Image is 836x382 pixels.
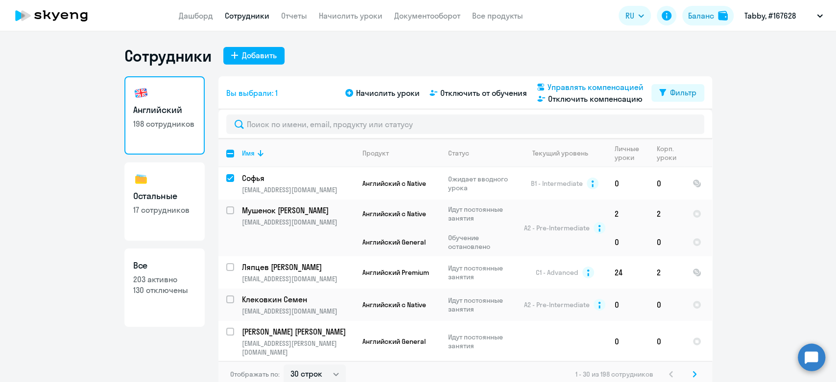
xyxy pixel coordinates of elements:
h1: Сотрудники [124,46,212,66]
a: Все продукты [472,11,523,21]
span: A2 - Pre-Intermediate [524,224,590,232]
p: Обучение остановлено [448,233,515,251]
p: [EMAIL_ADDRESS][DOMAIN_NAME] [242,274,354,283]
h3: Остальные [133,190,196,202]
a: Клековкин Семен [242,294,354,305]
div: Добавить [242,49,277,61]
td: 0 [607,321,649,362]
img: balance [718,11,728,21]
span: 1 - 30 из 198 сотрудников [575,370,653,379]
p: Ляпцев [PERSON_NAME] [242,262,353,272]
div: Личные уроки [615,144,648,162]
td: 0 [607,228,649,256]
img: english [133,85,149,101]
a: Ляпцев [PERSON_NAME] [242,262,354,272]
span: Английский Premium [362,268,429,277]
td: 2 [607,200,649,228]
span: RU [625,10,634,22]
div: Фильтр [670,87,696,98]
span: B1 - Intermediate [531,179,583,188]
a: Начислить уроки [319,11,382,21]
p: Идут постоянные занятия [448,333,515,350]
span: Английский с Native [362,179,426,188]
a: Сотрудники [225,11,269,21]
a: Остальные17 сотрудников [124,162,205,241]
span: Управлять компенсацией [548,81,644,93]
td: 2 [649,256,685,289]
div: Имя [242,149,255,157]
input: Поиск по имени, email, продукту или статусу [226,114,704,134]
img: others [133,171,149,187]
h3: Все [133,259,196,272]
a: Документооборот [394,11,460,21]
p: [EMAIL_ADDRESS][PERSON_NAME][DOMAIN_NAME] [242,339,354,357]
div: Имя [242,149,354,157]
button: Балансbalance [682,6,734,25]
p: 17 сотрудников [133,204,196,215]
p: Софья [242,173,353,183]
button: Tabby, #167628 [740,4,828,27]
span: A2 - Pre-Intermediate [524,300,590,309]
p: Идут постоянные занятия [448,264,515,281]
td: 0 [607,167,649,200]
p: Tabby, #167628 [744,10,796,22]
span: Английский General [362,238,426,247]
p: [EMAIL_ADDRESS][DOMAIN_NAME] [242,307,354,315]
a: Дашборд [179,11,213,21]
div: Статус [448,149,469,157]
span: Начислить уроки [356,87,420,99]
a: Отчеты [281,11,307,21]
span: Английский General [362,337,426,346]
p: 203 активно [133,274,196,285]
div: Текущий уровень [532,149,588,157]
div: Баланс [688,10,714,22]
td: 0 [649,228,685,256]
span: C1 - Advanced [536,268,578,277]
td: 24 [607,256,649,289]
a: Все203 активно130 отключены [124,248,205,327]
p: [EMAIL_ADDRESS][DOMAIN_NAME] [242,218,354,226]
p: Идут постоянные занятия [448,296,515,314]
p: 198 сотрудников [133,118,196,129]
td: 0 [649,289,685,321]
p: Идут постоянные занятия [448,205,515,223]
h3: Английский [133,104,196,116]
a: Английский198 сотрудников [124,76,205,155]
button: Добавить [223,47,285,65]
p: Клековкин Семен [242,294,353,305]
td: 0 [649,321,685,362]
span: Отображать по: [230,370,280,379]
div: Корп. уроки [657,144,684,162]
span: Вы выбрали: 1 [226,87,278,99]
a: [PERSON_NAME] [PERSON_NAME] [242,326,354,337]
td: 0 [649,167,685,200]
span: Отключить компенсацию [548,93,643,105]
p: [PERSON_NAME] [PERSON_NAME] [242,326,353,337]
a: Софья [242,173,354,183]
div: Продукт [362,149,389,157]
button: Фильтр [651,84,704,102]
span: Английский с Native [362,300,426,309]
a: Мушенок [PERSON_NAME] [242,205,354,216]
p: Ожидает вводного урока [448,175,515,192]
p: Мушенок [PERSON_NAME] [242,205,353,216]
button: RU [619,6,651,25]
td: 0 [607,289,649,321]
p: [EMAIL_ADDRESS][DOMAIN_NAME] [242,185,354,194]
p: 130 отключены [133,285,196,295]
td: 2 [649,200,685,228]
span: Отключить от обучения [440,87,527,99]
div: Текущий уровень [524,149,606,157]
span: Английский с Native [362,209,426,218]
